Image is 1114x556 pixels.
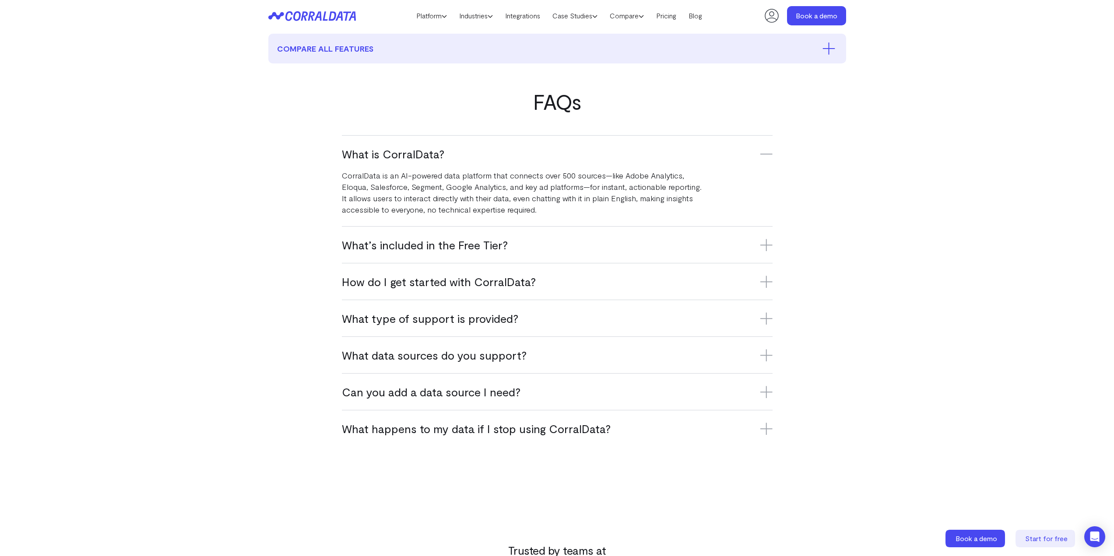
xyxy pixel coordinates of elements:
a: Blog [682,9,708,22]
h2: FAQs [268,90,846,113]
a: Case Studies [546,9,604,22]
h3: What’s included in the Free Tier? [342,238,773,252]
a: Start for free [1016,530,1077,547]
a: Platform [410,9,453,22]
h3: What is CorralData? [342,147,773,161]
span: Book a demo [956,534,997,542]
h3: What happens to my data if I stop using CorralData? [342,421,773,436]
div: Open Intercom Messenger [1084,526,1105,547]
p: CorralData is an AI-powered data platform that connects over 500 sources—like Adobe Analytics, El... [342,170,703,215]
h3: How do I get started with CorralData? [342,274,773,289]
a: Book a demo [945,530,1007,547]
h3: What type of support is provided? [342,311,773,325]
button: compare all features [268,34,846,63]
a: Pricing [650,9,682,22]
h3: Can you add a data source I need? [342,385,773,399]
a: Integrations [499,9,546,22]
h3: What data sources do you support? [342,348,773,362]
span: Start for free [1025,534,1068,542]
a: Book a demo [787,6,846,25]
a: Industries [453,9,499,22]
a: Compare [604,9,650,22]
